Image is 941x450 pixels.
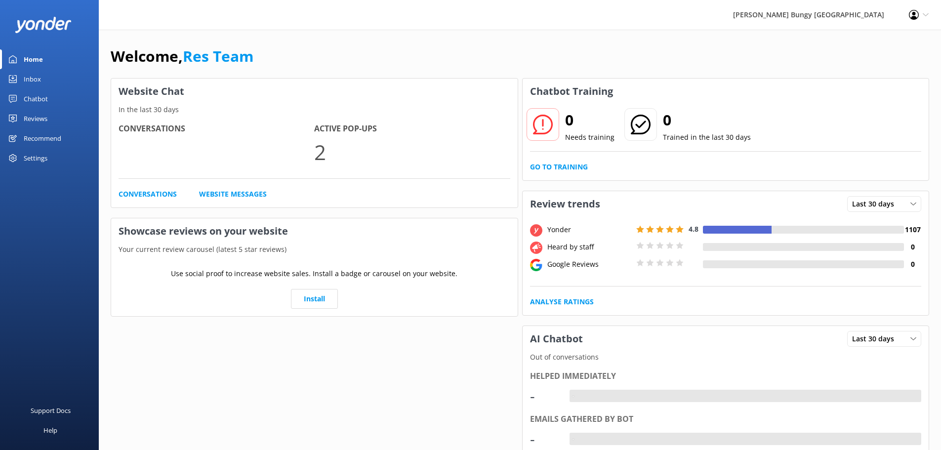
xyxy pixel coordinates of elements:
p: Use social proof to increase website sales. Install a badge or carousel on your website. [171,268,457,279]
img: yonder-white-logo.png [15,17,72,33]
h3: AI Chatbot [523,326,590,352]
a: Install [291,289,338,309]
h3: Review trends [523,191,608,217]
h4: 0 [904,242,921,252]
p: Trained in the last 30 days [663,132,751,143]
h3: Website Chat [111,79,518,104]
h1: Welcome, [111,44,253,68]
p: Out of conversations [523,352,929,363]
span: Last 30 days [852,199,900,209]
h3: Chatbot Training [523,79,620,104]
p: Your current review carousel (latest 5 star reviews) [111,244,518,255]
a: Conversations [119,189,177,200]
div: - [570,433,577,446]
h4: 1107 [904,224,921,235]
div: Recommend [24,128,61,148]
div: - [530,384,560,408]
a: Analyse Ratings [530,296,594,307]
div: Support Docs [31,401,71,420]
h2: 0 [565,108,614,132]
div: Helped immediately [530,370,922,383]
div: Reviews [24,109,47,128]
p: 2 [314,135,510,168]
p: In the last 30 days [111,104,518,115]
div: - [570,390,577,403]
div: Settings [24,148,47,168]
h4: 0 [904,259,921,270]
div: Home [24,49,43,69]
h3: Showcase reviews on your website [111,218,518,244]
span: Last 30 days [852,333,900,344]
h2: 0 [663,108,751,132]
div: Emails gathered by bot [530,413,922,426]
div: Inbox [24,69,41,89]
div: Heard by staff [545,242,634,252]
a: Res Team [183,46,253,66]
div: Google Reviews [545,259,634,270]
h4: Active Pop-ups [314,123,510,135]
div: Help [43,420,57,440]
a: Go to Training [530,162,588,172]
div: Yonder [545,224,634,235]
div: Chatbot [24,89,48,109]
a: Website Messages [199,189,267,200]
span: 4.8 [689,224,698,234]
h4: Conversations [119,123,314,135]
p: Needs training [565,132,614,143]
